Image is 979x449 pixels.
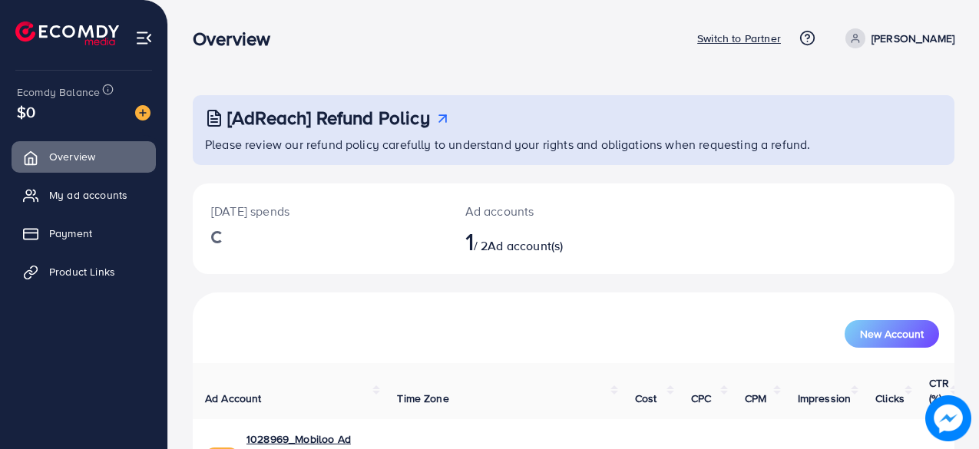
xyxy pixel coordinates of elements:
a: Product Links [12,256,156,287]
span: Ecomdy Balance [17,84,100,100]
img: logo [15,21,119,45]
span: Time Zone [397,391,448,406]
p: [PERSON_NAME] [872,29,954,48]
span: Overview [49,149,95,164]
span: 1 [465,223,474,259]
p: [DATE] spends [211,202,428,220]
a: My ad accounts [12,180,156,210]
p: Switch to Partner [697,29,781,48]
span: Clicks [875,391,905,406]
span: Impression [798,391,852,406]
p: Ad accounts [465,202,619,220]
button: New Account [845,320,939,348]
h3: [AdReach] Refund Policy [227,107,430,129]
span: $0 [17,101,35,123]
span: New Account [860,328,924,339]
a: Payment [12,218,156,249]
span: CPM [745,391,766,406]
span: Product Links [49,264,115,279]
span: My ad accounts [49,187,127,203]
h3: Overview [193,28,283,50]
span: Ad Account [205,391,262,406]
img: image [135,105,150,121]
a: Overview [12,141,156,172]
img: menu [135,29,153,47]
img: image [925,395,971,441]
span: Ad account(s) [488,237,563,254]
a: [PERSON_NAME] [839,28,954,48]
p: Please review our refund policy carefully to understand your rights and obligations when requesti... [205,135,945,154]
span: Payment [49,226,92,241]
span: Cost [635,391,657,406]
span: CPC [691,391,711,406]
h2: / 2 [465,226,619,256]
span: CTR (%) [929,375,949,406]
